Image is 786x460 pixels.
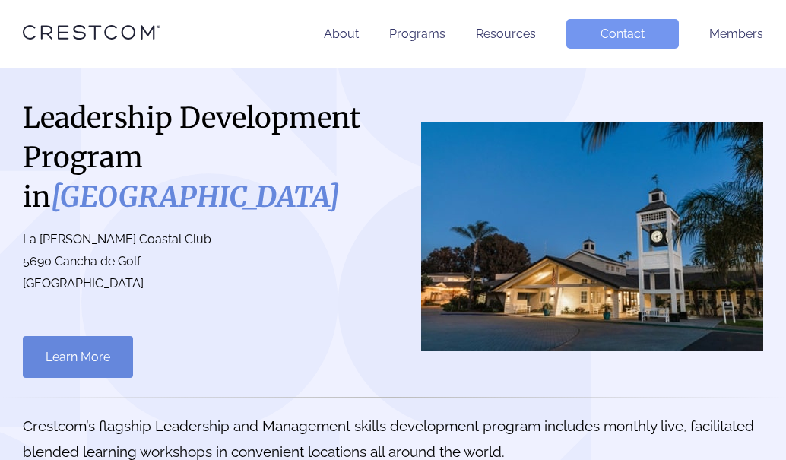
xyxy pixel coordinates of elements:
img: San Diego County [421,122,763,351]
p: La [PERSON_NAME] Coastal Club 5690 Cancha de Golf [GEOGRAPHIC_DATA] [23,229,378,294]
h1: Leadership Development Program in [23,98,378,217]
a: About [324,27,359,41]
a: Programs [389,27,445,41]
a: Members [709,27,763,41]
a: Resources [476,27,536,41]
a: Contact [566,19,679,49]
a: Learn More [23,336,133,378]
i: [GEOGRAPHIC_DATA] [51,179,340,214]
